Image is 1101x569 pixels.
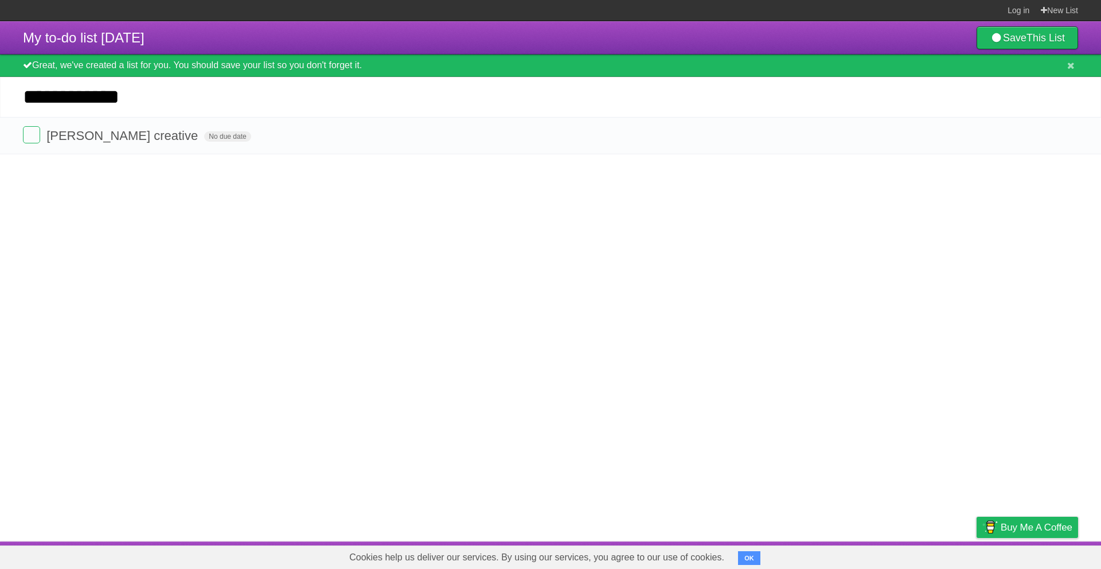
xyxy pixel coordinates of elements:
[738,551,760,565] button: OK
[204,131,251,142] span: No due date
[23,126,40,143] label: Done
[23,30,145,45] span: My to-do list [DATE]
[1026,32,1065,44] b: This List
[46,128,201,143] span: [PERSON_NAME] creative
[977,26,1078,49] a: SaveThis List
[338,546,736,569] span: Cookies help us deliver our services. By using our services, you agree to our use of cookies.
